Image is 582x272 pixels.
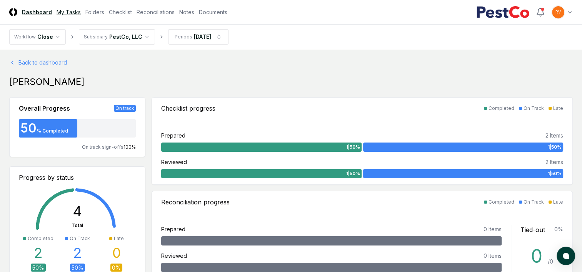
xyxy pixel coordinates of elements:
[476,6,530,18] img: PestCo logo
[553,199,563,206] div: Late
[14,33,36,40] div: Workflow
[484,252,502,260] div: 0 Items
[545,131,563,139] div: 2 Items
[19,173,136,182] div: Progress by status
[531,247,548,265] div: 0
[548,144,562,151] span: 1 | 50 %
[346,144,360,151] span: 1 | 50 %
[551,5,565,19] button: RV
[110,264,122,272] div: 0 %
[554,225,563,234] div: 0 %
[109,8,132,16] a: Checklist
[114,235,124,242] div: Late
[557,247,575,265] button: atlas-launcher
[34,245,43,260] div: 2
[112,245,121,260] div: 0
[85,8,104,16] a: Folders
[489,105,514,112] div: Completed
[524,105,544,112] div: On Track
[484,225,502,233] div: 0 Items
[57,8,81,16] a: My Tasks
[548,170,562,177] span: 1 | 50 %
[199,8,227,16] a: Documents
[161,104,215,113] div: Checklist progress
[194,33,211,41] div: [DATE]
[82,144,123,150] span: On track sign-offs
[9,8,17,16] img: Logo
[555,9,561,15] span: RV
[114,105,136,112] div: On track
[548,257,553,265] div: / 0
[123,144,136,150] span: 100 %
[175,33,192,40] div: Periods
[545,158,563,166] div: 2 Items
[31,264,46,272] div: 50 %
[524,199,544,206] div: On Track
[9,58,573,66] a: Back to dashboard
[346,170,360,177] span: 1 | 50 %
[161,131,185,139] div: Prepared
[9,29,228,45] nav: breadcrumb
[84,33,108,40] div: Subsidiary
[179,8,194,16] a: Notes
[37,128,68,134] div: % Completed
[168,29,228,45] button: Periods[DATE]
[137,8,175,16] a: Reconciliations
[9,76,573,88] div: [PERSON_NAME]
[161,252,187,260] div: Reviewed
[161,197,230,207] div: Reconciliation progress
[22,8,52,16] a: Dashboard
[489,199,514,206] div: Completed
[19,122,37,134] div: 50
[553,105,563,112] div: Late
[152,97,573,185] a: Checklist progressCompletedOn TrackLatePrepared2 Items1|50%1|50%Reviewed2 Items1|50%1|50%
[520,225,545,234] div: Tied-out
[28,235,53,242] div: Completed
[161,158,187,166] div: Reviewed
[19,104,70,113] div: Overall Progress
[161,225,185,233] div: Prepared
